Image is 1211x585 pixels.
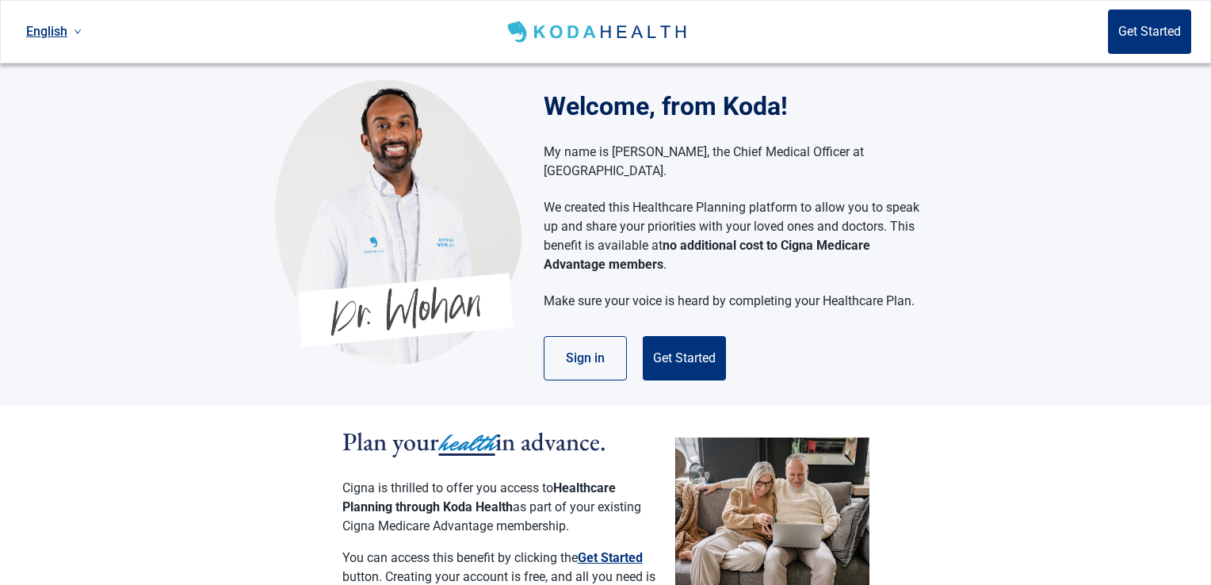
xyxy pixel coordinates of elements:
p: Make sure your voice is heard by completing your Healthcare Plan. [544,292,920,311]
img: Koda Health [275,79,521,365]
img: Koda Health [504,19,692,44]
span: Plan your [342,425,439,458]
a: Current language: English [20,18,88,44]
span: health [439,426,495,461]
p: My name is [PERSON_NAME], the Chief Medical Officer at [GEOGRAPHIC_DATA]. [544,143,920,181]
button: Get Started [643,336,726,380]
button: Sign in [544,336,627,380]
p: We created this Healthcare Planning platform to allow you to speak up and share your priorities w... [544,198,920,274]
button: Get Started [578,549,643,568]
span: Cigna is thrilled to offer you access to [342,480,553,495]
button: Get Started [1108,10,1191,54]
strong: no additional cost to Cigna Medicare Advantage members [544,238,870,272]
span: in advance. [495,425,606,458]
span: down [74,28,82,36]
h1: Welcome, from Koda! [544,87,936,125]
